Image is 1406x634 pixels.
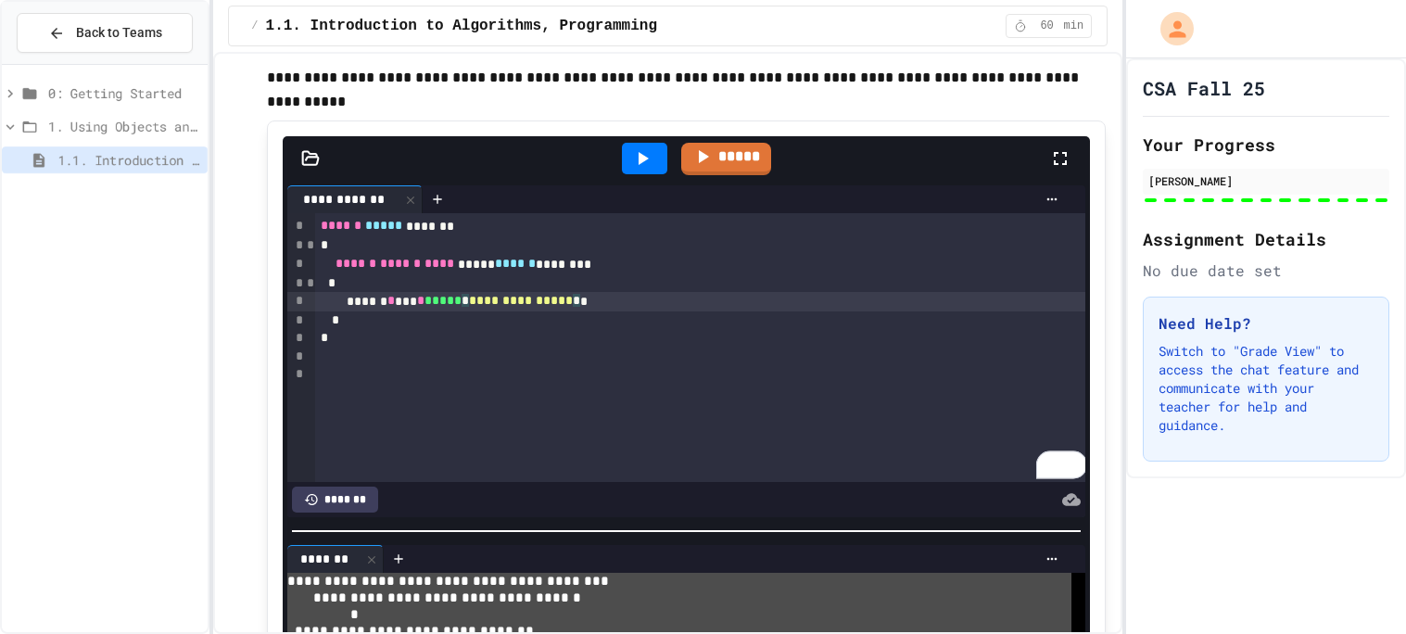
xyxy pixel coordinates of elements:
[1141,7,1198,50] div: My Account
[1032,19,1062,33] span: 60
[57,150,200,170] span: 1.1. Introduction to Algorithms, Programming, and Compilers
[1159,342,1374,435] p: Switch to "Grade View" to access the chat feature and communicate with your teacher for help and ...
[1064,19,1084,33] span: min
[315,213,1086,482] div: To enrich screen reader interactions, please activate Accessibility in Grammarly extension settings
[1143,226,1389,252] h2: Assignment Details
[1143,260,1389,282] div: No due date set
[251,19,258,33] span: /
[266,15,792,37] span: 1.1. Introduction to Algorithms, Programming, and Compilers
[76,23,162,43] span: Back to Teams
[1148,172,1384,189] div: [PERSON_NAME]
[1143,75,1265,101] h1: CSA Fall 25
[17,13,193,53] button: Back to Teams
[1159,312,1374,335] h3: Need Help?
[48,83,200,103] span: 0: Getting Started
[48,117,200,136] span: 1. Using Objects and Methods
[1143,132,1389,158] h2: Your Progress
